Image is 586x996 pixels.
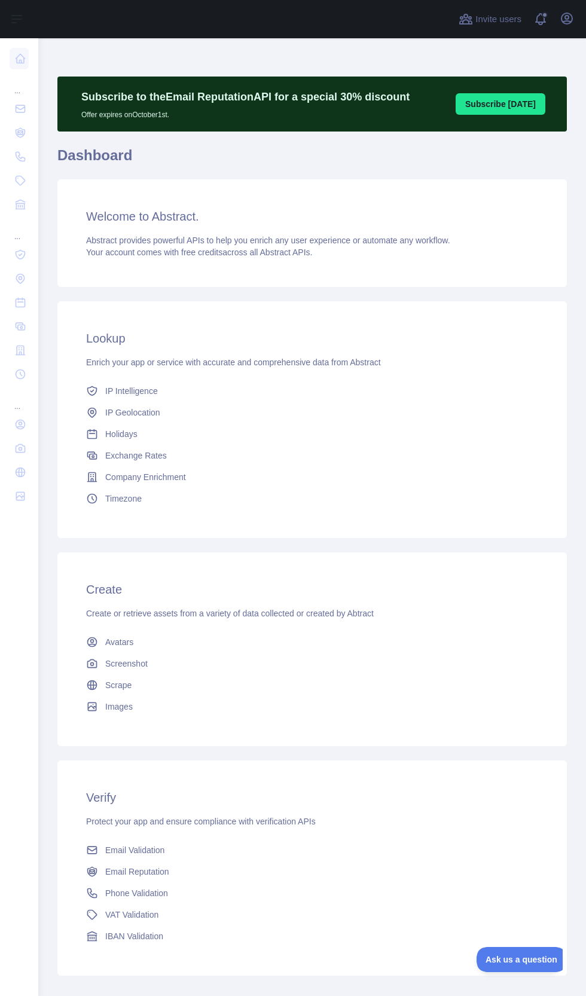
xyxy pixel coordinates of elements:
iframe: Toggle Customer Support [477,947,562,972]
div: ... [10,218,29,242]
span: Protect your app and ensure compliance with verification APIs [86,817,316,826]
span: Scrape [105,679,132,691]
span: Abstract provides powerful APIs to help you enrich any user experience or automate any workflow. [86,236,450,245]
span: Company Enrichment [105,471,186,483]
button: Subscribe [DATE] [456,93,545,115]
a: VAT Validation [81,904,543,925]
span: Email Validation [105,844,164,856]
a: Avatars [81,631,543,653]
a: Images [81,696,543,717]
h1: Dashboard [57,146,567,175]
button: Invite users [456,10,524,29]
a: IP Intelligence [81,380,543,402]
span: Holidays [105,428,138,440]
h3: Welcome to Abstract. [86,208,538,225]
a: Email Reputation [81,861,543,882]
span: Your account comes with across all Abstract APIs. [86,248,312,257]
span: Invite users [475,13,521,26]
a: Exchange Rates [81,445,543,466]
span: IBAN Validation [105,930,163,942]
h3: Create [86,581,538,598]
p: Offer expires on October 1st. [81,105,410,120]
span: Avatars [105,636,133,648]
a: Holidays [81,423,543,445]
span: Phone Validation [105,887,168,899]
a: Phone Validation [81,882,543,904]
span: Exchange Rates [105,450,167,462]
span: free credits [181,248,222,257]
span: Screenshot [105,658,148,670]
a: Email Validation [81,839,543,861]
a: Screenshot [81,653,543,674]
span: IP Geolocation [105,407,160,418]
span: Email Reputation [105,866,169,878]
div: ... [10,72,29,96]
a: Timezone [81,488,543,509]
span: VAT Validation [105,909,158,921]
a: IP Geolocation [81,402,543,423]
span: Enrich your app or service with accurate and comprehensive data from Abstract [86,358,381,367]
a: Company Enrichment [81,466,543,488]
span: Images [105,701,133,713]
div: ... [10,387,29,411]
span: IP Intelligence [105,385,158,397]
a: IBAN Validation [81,925,543,947]
a: Scrape [81,674,543,696]
h3: Lookup [86,330,538,347]
p: Subscribe to the Email Reputation API for a special 30 % discount [81,88,410,105]
span: Create or retrieve assets from a variety of data collected or created by Abtract [86,609,374,618]
span: Timezone [105,493,142,505]
h3: Verify [86,789,538,806]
